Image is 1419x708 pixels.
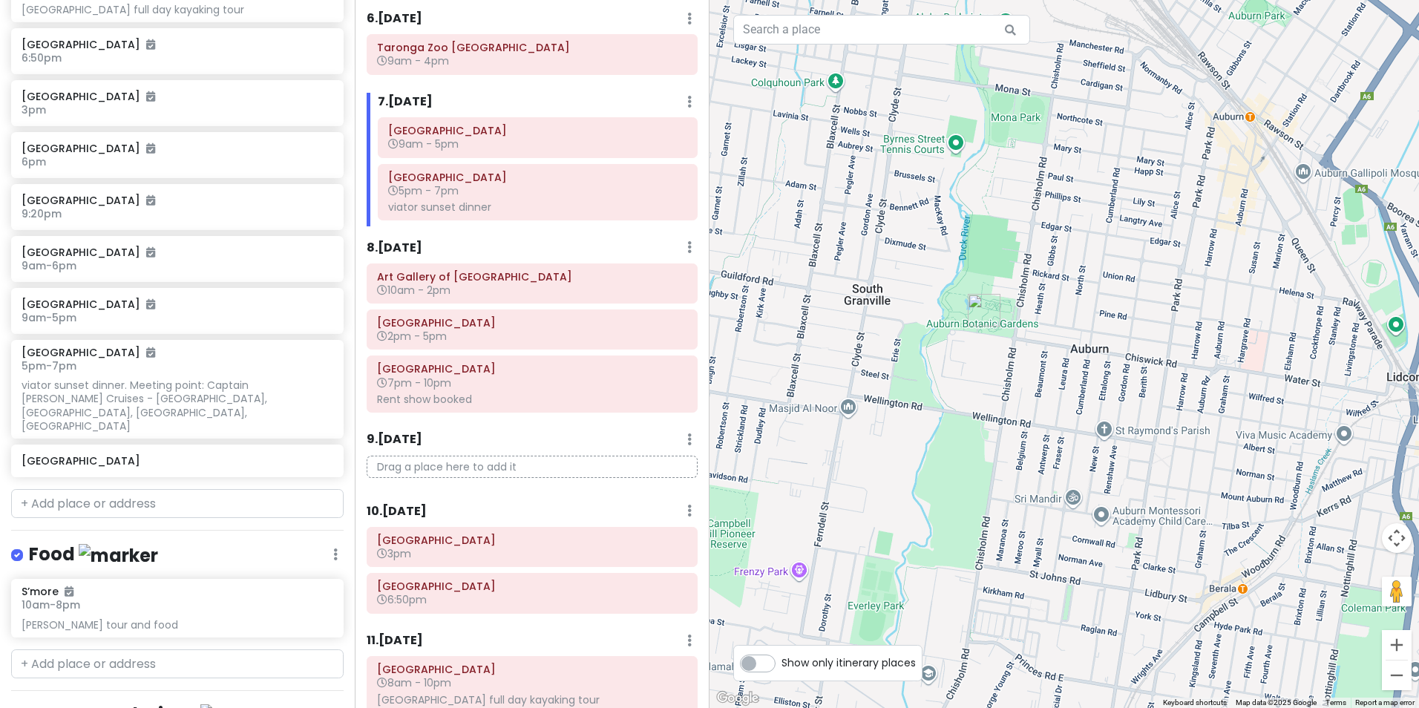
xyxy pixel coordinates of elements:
a: Open this area in Google Maps (opens a new window) [713,689,762,708]
span: 3pm [22,102,46,117]
span: 6:50pm [22,50,62,65]
h6: Sydney Opera House [377,362,687,376]
div: viator sunset dinner [388,200,687,214]
p: Drag a place here to add it [367,456,698,479]
img: marker [79,544,158,567]
i: Added to itinerary [65,586,73,597]
h6: Hobart International Airport [377,580,687,593]
h6: 7 . [DATE] [378,94,433,110]
h6: 11 . [DATE] [367,633,423,649]
div: [PERSON_NAME] tour and food [22,618,332,632]
span: 6:50pm [377,592,427,607]
button: Drag Pegman onto the map to open Street View [1382,577,1412,606]
div: Rent show booked [377,393,687,406]
button: Keyboard shortcuts [1163,698,1227,708]
a: Report a map error [1355,698,1415,707]
button: Map camera controls [1382,523,1412,553]
i: Added to itinerary [146,299,155,309]
h6: Taronga Zoo Sydney [377,41,687,54]
input: + Add place or address [11,489,344,519]
span: 5pm - 7pm [22,358,76,373]
span: 10am - 8pm [22,597,80,612]
button: Zoom in [1382,630,1412,660]
i: Added to itinerary [146,91,155,102]
span: 8am - 10pm [377,675,451,690]
div: Auburn Botanic Gardens [968,294,1000,327]
span: 9am - 4pm [377,53,449,68]
input: + Add place or address [11,649,344,679]
h6: S’more [22,585,73,598]
img: Google [713,689,762,708]
span: 9am - 5pm [388,137,459,151]
h6: [GEOGRAPHIC_DATA] [22,142,332,155]
span: 2pm - 5pm [377,329,447,344]
div: [GEOGRAPHIC_DATA] full day kayaking tour [377,693,687,707]
h6: Sydney Harbour [388,171,687,184]
h6: Art Gallery of New South Wales [377,270,687,283]
i: Added to itinerary [146,247,155,258]
h6: 8 . [DATE] [367,240,422,256]
span: 3pm [377,546,411,561]
input: Search a place [733,15,1030,45]
h6: 9 . [DATE] [367,432,422,448]
h6: Sydney Airport [377,534,687,547]
a: Terms (opens in new tab) [1325,698,1346,707]
h6: 10 . [DATE] [367,504,427,519]
h6: [GEOGRAPHIC_DATA] [22,298,332,311]
h4: Food [29,543,158,567]
h6: [GEOGRAPHIC_DATA] [22,246,332,259]
div: [GEOGRAPHIC_DATA] full day kayaking tour [22,3,332,16]
span: 9:20pm [22,206,62,221]
h6: Queen Victoria Building [388,124,687,137]
i: Added to itinerary [146,39,155,50]
span: Map data ©2025 Google [1236,698,1317,707]
h6: [GEOGRAPHIC_DATA] [22,454,332,468]
div: viator sunset dinner. Meeting point: Captain [PERSON_NAME] Cruises - [GEOGRAPHIC_DATA], [GEOGRAPH... [22,378,332,433]
button: Zoom out [1382,661,1412,690]
h6: Tasman Peninsula [377,663,687,676]
span: 9am - 5pm [22,310,76,325]
h6: [GEOGRAPHIC_DATA] [22,346,155,359]
i: Added to itinerary [146,347,155,358]
h6: [GEOGRAPHIC_DATA] [22,38,332,51]
h6: Royal Botanic Garden Sydney [377,316,687,330]
span: 6pm [22,154,46,169]
span: 10am - 2pm [377,283,450,298]
span: 9am - 6pm [22,258,76,273]
h6: 6 . [DATE] [367,11,422,27]
i: Added to itinerary [146,195,155,206]
span: 7pm - 10pm [377,376,451,390]
i: Added to itinerary [146,143,155,154]
h6: [GEOGRAPHIC_DATA] [22,90,332,103]
h6: [GEOGRAPHIC_DATA] [22,194,332,207]
span: 5pm - 7pm [388,183,459,198]
span: Show only itinerary places [781,655,916,671]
